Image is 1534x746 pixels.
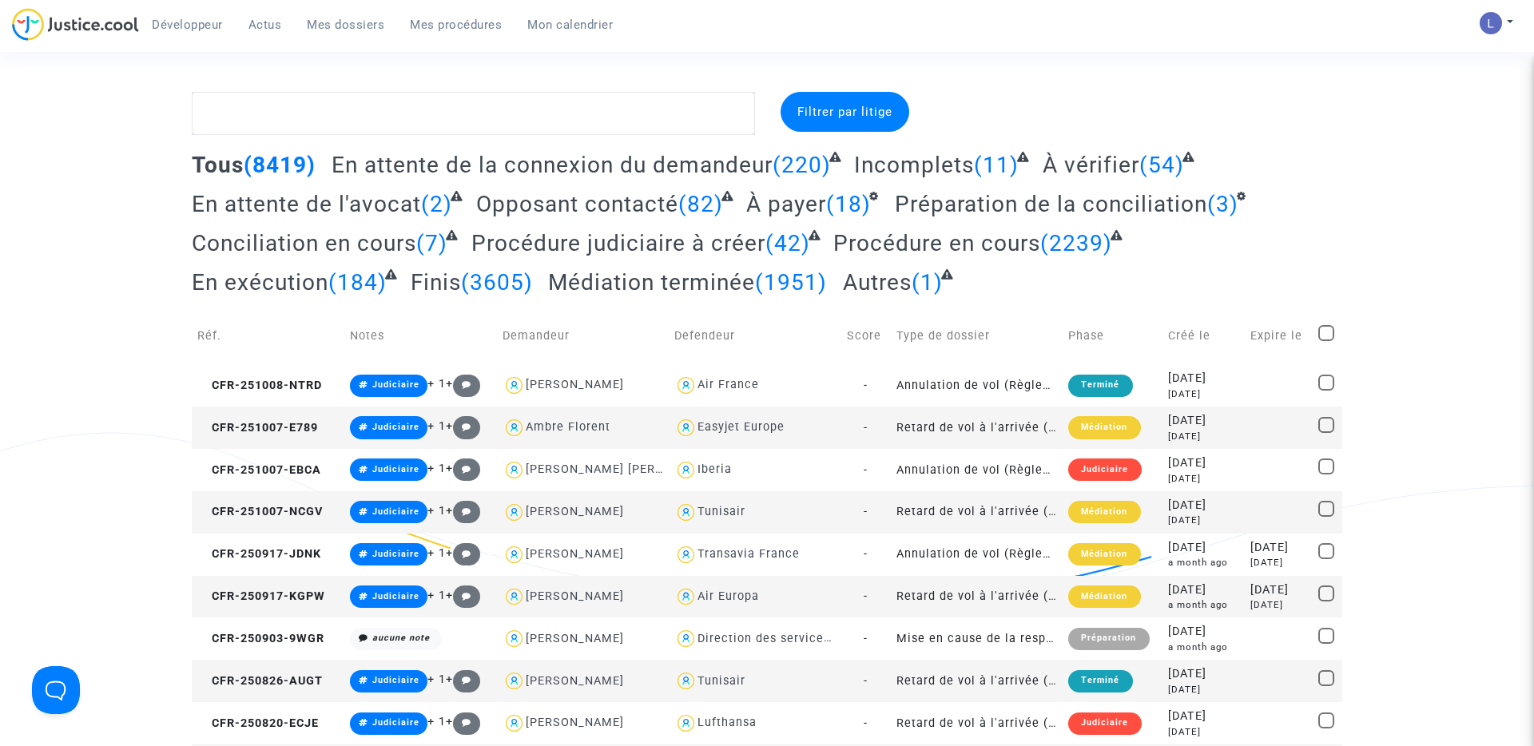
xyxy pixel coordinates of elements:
span: Actus [248,18,282,32]
span: Judiciaire [372,464,419,474]
div: [DATE] [1168,514,1240,527]
span: - [864,716,868,730]
td: Annulation de vol (Règlement CE n°261/2004) [891,364,1063,407]
span: CFR-251007-E789 [197,421,318,435]
span: Médiation terminée [548,269,755,296]
span: En attente de l'avocat [192,191,421,217]
span: Judiciaire [372,422,419,432]
img: icon-user.svg [674,712,697,735]
td: Annulation de vol (Règlement CE n°261/2004) [891,534,1063,576]
div: Air France [697,378,759,391]
span: CFR-251008-NTRD [197,379,322,392]
div: [DATE] [1250,581,1307,599]
span: + 1 [427,715,446,728]
span: Filtrer par litige [797,105,892,119]
span: CFR-250917-JDNK [197,547,321,561]
img: icon-user.svg [674,669,697,692]
img: icon-user.svg [674,416,697,439]
a: Actus [236,13,295,37]
span: - [864,547,868,561]
img: icon-user.svg [674,374,697,397]
span: À vérifier [1043,152,1139,178]
span: Mes procédures [410,18,502,32]
div: [PERSON_NAME] [526,505,624,518]
div: [PERSON_NAME] [526,674,624,688]
div: Judiciaire [1068,458,1141,481]
span: + [446,589,480,602]
span: + [446,546,480,560]
span: Incomplets [854,152,974,178]
img: icon-user.svg [503,585,526,609]
span: Judiciaire [372,506,419,517]
img: icon-user.svg [674,458,697,482]
span: - [864,379,868,392]
img: icon-user.svg [503,501,526,524]
div: [PERSON_NAME] [526,547,624,561]
td: Score [841,308,890,364]
span: Finis [411,269,461,296]
img: icon-user.svg [503,543,526,566]
span: Judiciaire [372,549,419,559]
span: - [864,463,868,477]
div: [PERSON_NAME] [PERSON_NAME] [526,462,726,476]
span: + 1 [427,589,446,602]
span: Procédure en cours [833,230,1040,256]
div: Judiciaire [1068,712,1141,735]
span: (184) [328,269,387,296]
span: - [864,674,868,688]
span: - [864,505,868,518]
span: Mon calendrier [527,18,613,32]
span: CFR-251007-EBCA [197,463,321,477]
span: Préparation de la conciliation [895,191,1207,217]
span: Judiciaire [372,379,419,390]
img: icon-user.svg [674,543,697,566]
div: [DATE] [1168,454,1240,472]
a: Mes procédures [397,13,515,37]
img: icon-user.svg [503,669,526,692]
span: (54) [1139,152,1184,178]
div: [DATE] [1168,725,1240,739]
i: aucune note [372,633,430,643]
span: (18) [826,191,871,217]
div: Médiation [1068,543,1140,565]
span: (3) [1207,191,1238,217]
div: Easyjet Europe [697,420,785,434]
span: CFR-250820-ECJE [197,716,319,730]
td: Retard de vol à l'arrivée (Règlement CE n°261/2004) [891,660,1063,702]
span: (1) [912,269,943,296]
div: [DATE] [1250,598,1307,612]
span: + [446,462,480,475]
div: [DATE] [1168,665,1240,683]
img: icon-user.svg [503,712,526,735]
img: icon-user.svg [503,458,526,482]
div: Air Europa [697,589,759,603]
div: [DATE] [1168,623,1240,641]
td: Mise en cause de la responsabilité de l'Etat pour lenteur excessive de la Justice (sans requête) [891,617,1063,660]
div: [PERSON_NAME] [526,716,624,729]
div: Iberia [697,462,732,476]
img: AATXAJzI13CaqkJmx-MOQUbNyDE09GJ9dorwRvFSQZdH=s96-c [1480,12,1502,34]
td: Defendeur [669,308,841,364]
div: Tunisair [697,505,745,518]
td: Notes [344,308,497,364]
span: Judiciaire [372,717,419,728]
div: [DATE] [1168,581,1240,599]
div: Lufthansa [697,716,757,729]
div: Ambre Florent [526,420,610,434]
div: [DATE] [1168,708,1240,725]
span: + 1 [427,673,446,686]
td: Réf. [192,308,344,364]
td: Créé le [1162,308,1246,364]
span: CFR-250826-AUGT [197,674,323,688]
div: a month ago [1168,641,1240,654]
span: CFR-250903-9WGR [197,632,324,645]
td: Demandeur [497,308,670,364]
span: + [446,419,480,433]
a: Mon calendrier [515,13,626,37]
span: + [446,504,480,518]
div: Tunisair [697,674,745,688]
span: (2239) [1040,230,1112,256]
a: Développeur [139,13,236,37]
img: icon-user.svg [503,374,526,397]
span: En exécution [192,269,328,296]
